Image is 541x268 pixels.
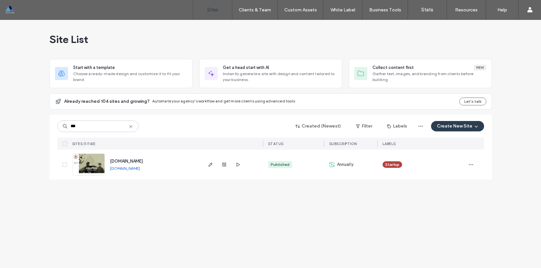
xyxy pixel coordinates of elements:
[290,121,347,131] button: Created (Newest)
[381,121,413,131] button: Labels
[239,7,271,13] label: Clients & Team
[349,59,492,88] div: Collect content firstNewGather text, images, and branding from clients before building.
[110,159,143,164] a: [DOMAIN_NAME]
[207,7,218,13] label: Sites
[455,7,478,13] label: Resources
[383,141,396,146] span: LABELS
[284,7,317,13] label: Custom Assets
[349,121,379,131] button: Filter
[271,162,290,167] div: Published
[199,59,342,88] div: Get a head start with AIInstantly generate a site with design and content tailored to your business.
[372,71,486,83] span: Gather text, images, and branding from clients before building.
[372,64,414,71] span: Collect content first
[110,166,140,171] a: [DOMAIN_NAME]
[152,99,295,103] span: Automate your agency's workflow and get more clients using advanced tools
[421,7,433,13] label: Stats
[223,71,337,83] span: Instantly generate a site with design and content tailored to your business.
[337,161,354,168] span: Annually
[369,7,401,13] label: Business Tools
[329,141,357,146] span: SUBSCRIPTION
[268,141,284,146] span: STATUS
[331,7,355,13] label: White Label
[49,33,88,46] span: Site List
[385,162,399,167] span: Startup
[73,71,187,83] span: Choose a ready-made design and customize it to fit your brand.
[459,98,486,105] button: Let's talk
[223,64,269,71] span: Get a head start with AI
[474,65,486,71] div: New
[431,121,484,131] button: Create New Site
[49,59,193,88] div: Start with a templateChoose a ready-made design and customize it to fit your brand.
[72,141,96,146] span: SITES (1/143)
[64,98,150,105] span: Already reached 104 sites and growing?
[73,64,115,71] span: Start with a template
[497,7,507,13] label: Help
